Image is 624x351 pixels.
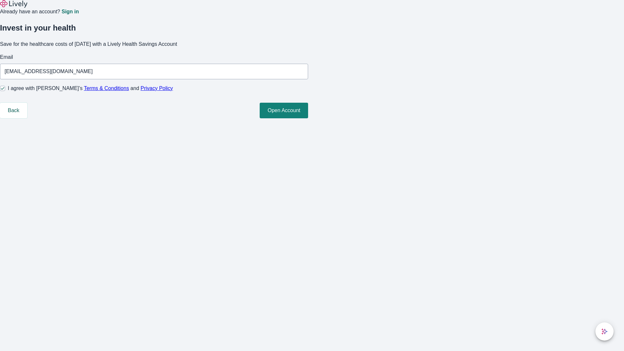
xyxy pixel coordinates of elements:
a: Sign in [61,9,79,14]
button: chat [595,322,614,341]
span: I agree with [PERSON_NAME]’s and [8,84,173,92]
button: Open Account [260,103,308,118]
a: Privacy Policy [141,85,173,91]
svg: Lively AI Assistant [601,328,608,335]
a: Terms & Conditions [84,85,129,91]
